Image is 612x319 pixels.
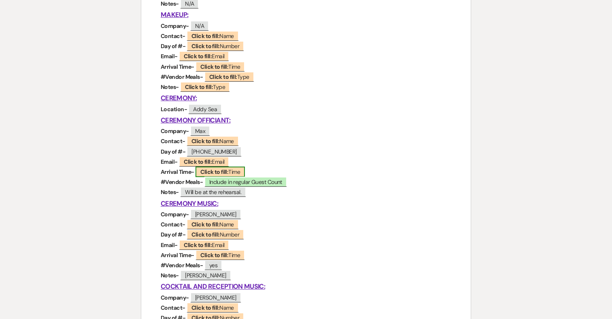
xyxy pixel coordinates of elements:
[191,304,219,311] b: Click to fill:
[161,127,189,135] strong: Company-
[161,282,265,291] u: COCKTAIL AND RECEPTION MUSIC:
[161,211,189,218] strong: Company-
[200,168,228,175] b: Click to fill:
[184,241,212,249] b: Click to fill:
[161,22,189,30] strong: Company-
[161,251,194,259] strong: Arrival Time-
[190,292,241,302] span: [PERSON_NAME]
[161,178,203,186] strong: #Vendor Meals-
[161,221,185,228] strong: Contact-
[190,21,209,31] span: N/A
[161,63,194,70] strong: Arrival Time-
[161,53,178,60] strong: Email-
[161,231,185,238] strong: Day of #-
[180,270,231,280] span: [PERSON_NAME]
[190,209,241,219] span: [PERSON_NAME]
[161,188,179,196] strong: Notes-
[161,83,179,91] strong: Notes-
[179,240,229,250] span: Email
[187,146,241,156] span: [PHONE_NUMBER]
[191,231,219,238] b: Click to fill:
[161,148,185,155] strong: Day of #-
[204,177,287,187] span: Include in regular Guest Count
[179,156,229,167] span: Email
[187,219,239,229] span: Name
[200,251,228,259] b: Click to fill:
[161,168,194,175] strong: Arrival Time-
[195,167,245,177] span: Time
[161,199,218,208] u: CEREMONY MUSIC:
[161,158,178,165] strong: Email-
[191,32,219,40] b: Click to fill:
[161,272,179,279] strong: Notes-
[195,61,245,72] span: Time
[191,42,219,50] b: Click to fill:
[161,32,185,40] strong: Contact-
[161,294,189,301] strong: Company-
[195,250,245,260] span: Time
[209,73,237,80] b: Click to fill:
[184,158,212,165] b: Click to fill:
[180,82,230,92] span: Type
[187,302,239,313] span: Name
[200,63,228,70] b: Click to fill:
[161,73,203,80] strong: #Vendor Meals-
[161,11,188,19] u: MAKEUP:
[187,31,239,41] span: Name
[204,72,254,82] span: Type
[185,83,213,91] b: Click to fill:
[161,94,197,102] u: CEREMONY:
[204,260,222,270] span: yes
[187,136,239,146] span: Name
[191,137,219,145] b: Click to fill:
[187,41,244,51] span: Number
[190,126,210,136] span: Max
[161,241,178,249] strong: Email-
[161,106,187,113] strong: Location-
[191,221,219,228] b: Click to fill:
[161,42,185,50] strong: Day of #-
[180,187,246,197] span: Will be at the rehearsal.
[184,53,212,60] b: Click to fill:
[188,104,222,114] span: Addy Sea
[187,229,244,239] span: Number
[179,51,229,61] span: Email
[161,304,185,311] strong: Contact-
[161,262,203,269] strong: #Vendor Meals-
[161,137,185,145] strong: Contact-
[161,116,231,125] u: CEREMONY OFFICIANT:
